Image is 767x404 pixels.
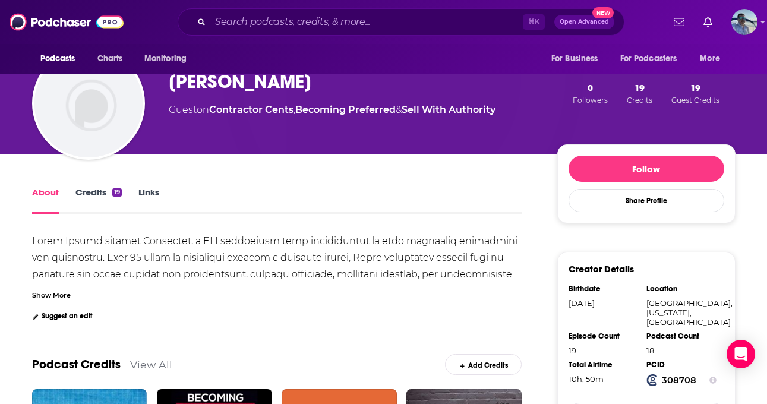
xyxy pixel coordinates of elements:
a: Suggest an edit [32,312,93,320]
span: 0 [588,82,593,93]
span: Monitoring [144,50,187,67]
button: 19Guest Credits [668,81,723,105]
span: Guest Credits [671,96,719,105]
span: Followers [573,96,608,105]
span: For Podcasters [620,50,677,67]
h1: [PERSON_NAME] [169,70,311,93]
a: Links [138,187,159,214]
button: 0Followers [569,81,611,105]
div: [GEOGRAPHIC_DATA], [US_STATE], [GEOGRAPHIC_DATA] [646,298,717,327]
div: Podcast Count [646,332,717,341]
button: open menu [32,48,91,70]
img: Jason Kramer [34,49,143,157]
button: Follow [569,156,724,182]
a: Show notifications dropdown [699,12,717,32]
span: For Business [551,50,598,67]
a: Credits19 [75,187,122,214]
button: Share Profile [569,189,724,212]
button: Show profile menu [731,9,757,35]
span: Charts [97,50,123,67]
a: Add Credits [445,354,522,375]
button: open menu [136,48,202,70]
img: Podchaser Creator ID logo [646,374,658,386]
span: Guest [169,104,197,115]
span: , [293,104,295,115]
span: 19 [635,82,645,93]
button: open menu [543,48,613,70]
button: open menu [613,48,695,70]
div: PCID [646,360,717,370]
button: 19Credits [623,81,656,105]
a: Sell With Authority [402,104,495,115]
span: New [592,7,614,18]
span: 10 hours, 50 minutes, 42 seconds [569,374,604,384]
div: 18 [646,346,717,355]
span: ⌘ K [523,14,545,30]
img: Podchaser - Follow, Share and Rate Podcasts [10,11,124,33]
button: Open AdvancedNew [554,15,614,29]
div: Total Airtime [569,360,639,370]
h3: Creator Details [569,263,634,274]
span: Open Advanced [560,19,609,25]
span: More [700,50,720,67]
strong: 308708 [662,375,696,386]
button: Show Info [709,374,717,386]
a: Becoming Preferred [295,104,396,115]
a: View All [130,358,172,371]
a: Contractor Cents [209,104,293,115]
button: open menu [692,48,735,70]
span: Logged in as JasonKramer_TheCRMguy [731,9,757,35]
a: Charts [90,48,130,70]
span: on [197,104,293,115]
span: & [396,104,402,115]
span: Credits [627,96,652,105]
div: [DATE] [569,298,639,308]
div: Search podcasts, credits, & more... [178,8,624,36]
div: Location [646,284,717,293]
input: Search podcasts, credits, & more... [210,12,523,31]
img: User Profile [731,9,757,35]
span: Podcasts [40,50,75,67]
div: 19 [112,188,122,197]
div: 19 [569,346,639,355]
div: Episode Count [569,332,639,341]
span: 19 [690,82,700,93]
a: About [32,187,59,214]
div: Birthdate [569,284,639,293]
a: Show notifications dropdown [669,12,689,32]
a: Podcast Credits [32,357,121,372]
div: Open Intercom Messenger [727,340,755,368]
